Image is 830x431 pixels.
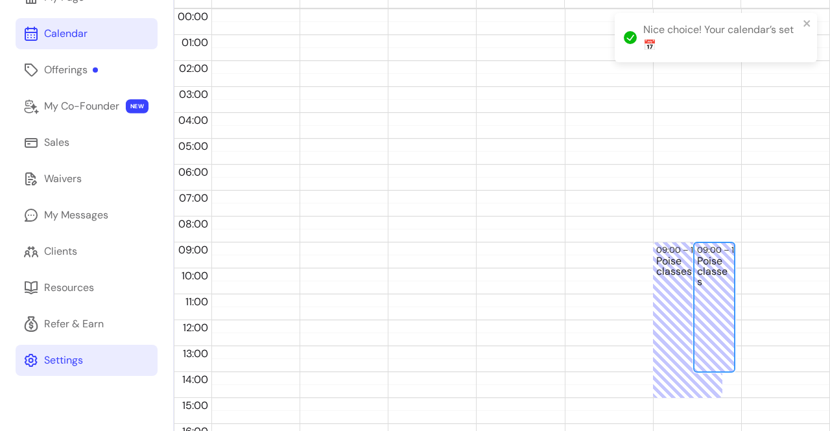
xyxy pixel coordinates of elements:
span: 10:00 [178,269,211,283]
div: Settings [44,353,83,368]
span: 15:00 [179,399,211,412]
div: Refer & Earn [44,316,104,332]
div: 09:00 – 14:00 [697,244,756,256]
span: 12:00 [180,321,211,334]
span: 14:00 [179,373,211,386]
div: Nice choice! Your calendar’s set 📅 [643,22,799,53]
a: Offerings [16,54,158,86]
div: My Co-Founder [44,99,119,114]
span: 05:00 [175,139,211,153]
span: 02:00 [176,62,211,75]
a: Refer & Earn [16,309,158,340]
span: 04:00 [175,113,211,127]
span: 09:00 [175,243,211,257]
span: 01:00 [178,36,211,49]
div: Waivers [44,171,82,187]
div: Clients [44,244,77,259]
div: Poise classes [656,256,719,397]
span: NEW [126,99,148,113]
button: close [803,18,812,29]
div: Resources [44,280,94,296]
span: 13:00 [180,347,211,360]
a: Resources [16,272,158,303]
span: 06:00 [175,165,211,179]
span: 03:00 [176,87,211,101]
div: Sales [44,135,69,150]
span: 00:00 [174,10,211,23]
div: 09:00 – 14:00Poise classes [694,242,735,372]
a: My Messages [16,200,158,231]
span: 11:00 [182,295,211,309]
div: My Messages [44,207,108,223]
a: Calendar [16,18,158,49]
div: Offerings [44,62,98,78]
div: 09:00 – 15:00 [656,244,715,256]
div: Poise classes [697,256,731,371]
div: Calendar [44,26,88,41]
a: Waivers [16,163,158,194]
span: 08:00 [175,217,211,231]
a: My Co-Founder NEW [16,91,158,122]
div: 09:00 – 15:00Poise classes [653,242,722,398]
a: Sales [16,127,158,158]
a: Settings [16,345,158,376]
span: 07:00 [176,191,211,205]
a: Clients [16,236,158,267]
